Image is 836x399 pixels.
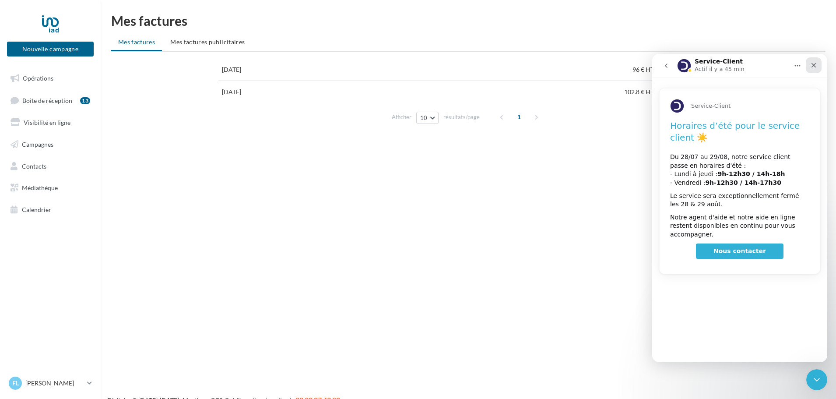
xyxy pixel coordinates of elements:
span: Opérations [23,74,53,82]
span: Mes factures publicitaires [170,38,245,46]
span: 96 € HT [632,66,657,73]
span: Afficher [392,113,411,121]
a: Opérations [5,69,95,88]
a: Contacts [5,157,95,176]
span: Visibilité en ligne [24,119,70,126]
button: 10 [416,112,439,124]
span: Médiathèque [22,184,58,191]
span: Campagnes [22,141,53,148]
span: FL [12,379,19,388]
span: résultats/page [443,113,480,121]
td: [DATE] [218,59,316,81]
iframe: Intercom live chat [806,369,827,390]
button: Nouvelle campagne [7,42,94,56]
a: Visibilité en ligne [5,113,95,132]
span: 1 [512,110,526,124]
a: FL [PERSON_NAME] [7,375,94,392]
p: [PERSON_NAME] [25,379,84,388]
div: 13 [80,97,90,104]
span: Contacts [22,162,46,169]
a: Calendrier [5,201,95,219]
a: Boîte de réception13 [5,91,95,110]
a: Médiathèque [5,179,95,197]
span: 102.8 € HT [624,88,657,95]
iframe: Intercom live chat [652,54,827,362]
td: [DATE] [218,81,316,103]
a: Campagnes [5,135,95,154]
span: Calendrier [22,206,51,213]
h1: Mes factures [111,14,825,27]
span: 10 [420,114,428,121]
span: Boîte de réception [22,96,72,104]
